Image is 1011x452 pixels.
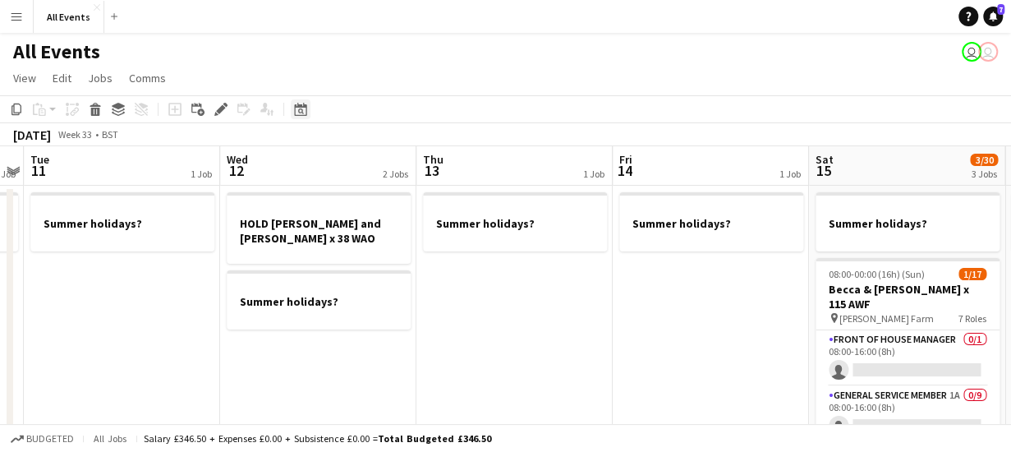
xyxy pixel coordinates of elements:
h3: Summer holidays? [816,216,1000,231]
span: Thu [423,152,443,167]
div: Salary £346.50 + Expenses £0.00 + Subsistence £0.00 = [144,432,491,445]
span: 7 [997,4,1004,15]
app-job-card: HOLD [PERSON_NAME] and [PERSON_NAME] x 38 WAO [227,192,411,264]
span: 14 [617,161,632,180]
span: Tue [30,152,49,167]
span: 11 [28,161,49,180]
span: Jobs [88,71,113,85]
span: 12 [224,161,248,180]
app-job-card: Summer holidays? [423,192,607,251]
app-card-role: Front of House Manager0/108:00-16:00 (8h) [816,330,1000,386]
button: All Events [34,1,104,33]
span: Comms [129,71,166,85]
div: 1 Job [583,168,604,180]
h1: All Events [13,39,100,64]
span: [PERSON_NAME] Farm [839,312,934,325]
h3: HOLD [PERSON_NAME] and [PERSON_NAME] x 38 WAO [227,216,411,246]
span: 7 Roles [958,312,986,325]
span: 15 [813,161,834,180]
div: 2 Jobs [383,168,408,180]
span: View [13,71,36,85]
span: 3/30 [970,154,998,166]
div: 3 Jobs [971,168,997,180]
span: Fri [619,152,632,167]
app-user-avatar: Sarah Chapman [978,42,998,62]
span: Sat [816,152,834,167]
span: 13 [420,161,443,180]
a: View [7,67,43,89]
app-user-avatar: Lucy Hinks [962,42,981,62]
app-job-card: Summer holidays? [816,192,1000,251]
span: All jobs [90,432,130,445]
h3: Summer holidays? [423,216,607,231]
span: Wed [227,152,248,167]
div: 1 Job [191,168,212,180]
h3: Summer holidays? [619,216,803,231]
span: Total Budgeted £346.50 [378,432,491,445]
span: 08:00-00:00 (16h) (Sun) [829,268,925,280]
div: BST [102,128,118,141]
app-job-card: Summer holidays? [227,270,411,330]
div: 1 Job [779,168,801,180]
span: 1/17 [958,268,986,280]
a: Jobs [81,67,119,89]
h3: Summer holidays? [30,216,214,231]
h3: Summer holidays? [227,294,411,309]
h3: Becca & [PERSON_NAME] x 115 AWF [816,282,1000,311]
app-job-card: Summer holidays? [619,192,803,251]
span: Week 33 [54,128,95,141]
button: Budgeted [8,430,76,448]
a: Edit [46,67,78,89]
a: 7 [983,7,1003,26]
span: Edit [53,71,71,85]
a: Comms [122,67,172,89]
div: [DATE] [13,127,51,143]
span: Budgeted [26,433,74,445]
app-job-card: Summer holidays? [30,192,214,251]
